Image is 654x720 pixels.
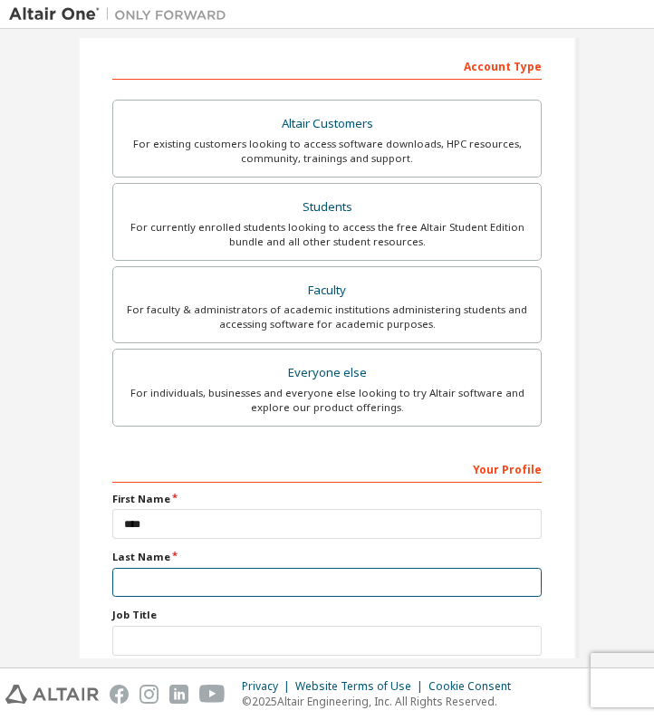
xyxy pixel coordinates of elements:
[124,360,530,386] div: Everyone else
[112,51,542,80] div: Account Type
[124,111,530,137] div: Altair Customers
[242,679,295,694] div: Privacy
[112,608,542,622] label: Job Title
[124,195,530,220] div: Students
[295,679,428,694] div: Website Terms of Use
[110,685,129,704] img: facebook.svg
[9,5,236,24] img: Altair One
[124,278,530,303] div: Faculty
[124,220,530,249] div: For currently enrolled students looking to access the free Altair Student Edition bundle and all ...
[112,550,542,564] label: Last Name
[199,685,226,704] img: youtube.svg
[124,386,530,415] div: For individuals, businesses and everyone else looking to try Altair software and explore our prod...
[139,685,159,704] img: instagram.svg
[169,685,188,704] img: linkedin.svg
[428,679,522,694] div: Cookie Consent
[124,137,530,166] div: For existing customers looking to access software downloads, HPC resources, community, trainings ...
[112,454,542,483] div: Your Profile
[112,492,542,506] label: First Name
[5,685,99,704] img: altair_logo.svg
[242,694,522,709] p: © 2025 Altair Engineering, Inc. All Rights Reserved.
[124,302,530,331] div: For faculty & administrators of academic institutions administering students and accessing softwa...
